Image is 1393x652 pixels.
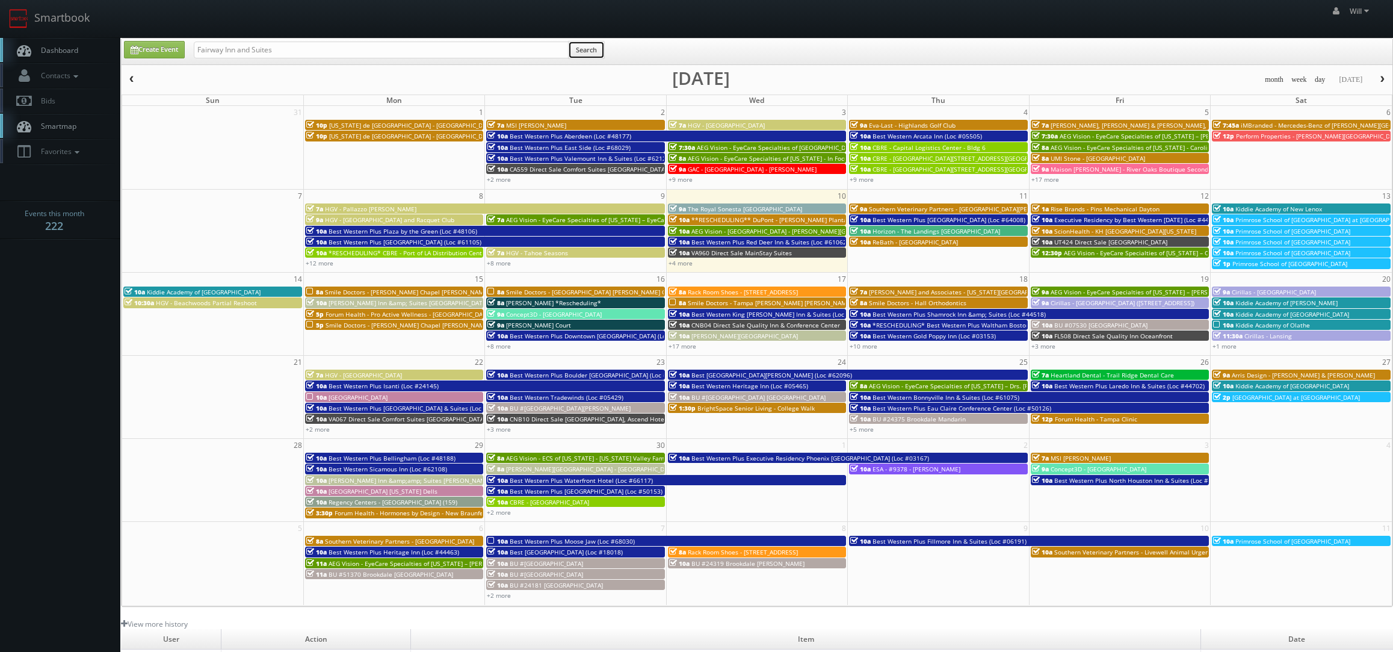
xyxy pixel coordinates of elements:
[487,404,508,412] span: 10a
[329,454,456,462] span: Best Western Plus Bellingham (Loc #48188)
[669,454,690,462] span: 10a
[873,465,960,473] span: ESA - #9378 - [PERSON_NAME]
[1235,238,1350,246] span: Primrose School of [GEOGRAPHIC_DATA]
[1235,299,1338,307] span: Kiddie Academy of [PERSON_NAME]
[688,205,802,213] span: The Royal Sonesta [GEOGRAPHIC_DATA]
[669,121,686,129] span: 7a
[869,382,1223,390] span: AEG Vision - EyeCare Specialties of [US_STATE] – Drs. [PERSON_NAME] and [PERSON_NAME]-Ost and Ass...
[1064,249,1276,257] span: AEG Vision - EyeCare Specialties of [US_STATE] – Cascade Family Eye Care
[335,509,505,517] span: Forum Health - Hormones by Design - New Braunfels Clinic
[850,205,867,213] span: 9a
[691,321,840,329] span: CNB04 Direct Sale Quality Inn & Conference Center
[306,371,323,379] span: 7a
[487,498,508,506] span: 10a
[1235,249,1350,257] span: Primrose School of [GEOGRAPHIC_DATA]
[510,498,589,506] span: CBRE - [GEOGRAPHIC_DATA]
[850,288,867,296] span: 7a
[487,415,508,423] span: 10a
[1213,205,1234,213] span: 10a
[850,310,871,318] span: 10a
[873,332,996,340] span: Best Western Gold Poppy Inn (Loc #03153)
[1055,415,1137,423] span: Forum Health - Tampa Clinic
[850,216,871,224] span: 10a
[306,249,327,257] span: 10a
[306,476,327,485] span: 10a
[1235,382,1349,390] span: Kiddie Academy of [GEOGRAPHIC_DATA]
[1051,299,1194,307] span: Cirillas - [GEOGRAPHIC_DATA] ([STREET_ADDRESS])
[1032,288,1049,296] span: 9a
[306,227,327,235] span: 10a
[1311,72,1330,87] button: day
[1213,299,1234,307] span: 10a
[1032,299,1049,307] span: 9a
[850,537,871,545] span: 10a
[487,425,511,433] a: +3 more
[510,476,653,485] span: Best Western Plus Waterfront Hotel (Loc #66117)
[669,321,690,329] span: 10a
[688,548,798,556] span: Rack Room Shoes - [STREET_ADDRESS]
[487,288,504,296] span: 8a
[1054,332,1173,340] span: FL508 Direct Sale Quality Inn Oceanfront
[506,249,568,257] span: HGV - Tahoe Seasons
[1051,165,1227,173] span: Maison [PERSON_NAME] - River Oaks Boutique Second Shoot
[1051,288,1266,296] span: AEG Vision - EyeCare Specialties of [US_STATE] – [PERSON_NAME] Eye Care
[669,154,686,163] span: 8a
[669,404,696,412] span: 1:30p
[669,227,690,235] span: 10a
[1054,548,1294,556] span: Southern Veterinary Partners - Livewell Animal Urgent Care of [GEOGRAPHIC_DATA]
[850,425,874,433] a: +5 more
[306,299,327,307] span: 10a
[1032,205,1049,213] span: 1a
[306,465,327,473] span: 10a
[306,216,323,224] span: 9a
[306,548,327,556] span: 10a
[487,175,511,184] a: +2 more
[325,205,416,213] span: HGV - Pallazzo [PERSON_NAME]
[487,570,508,579] span: 10a
[1054,238,1167,246] span: UT424 Direct Sale [GEOGRAPHIC_DATA]
[669,382,690,390] span: 10a
[306,425,330,433] a: +2 more
[1213,393,1231,402] span: 2p
[1232,371,1375,379] span: Arris Design - [PERSON_NAME] & [PERSON_NAME]
[1213,537,1234,545] span: 10a
[669,299,686,307] span: 8a
[850,165,871,173] span: 10a
[306,487,327,495] span: 10a
[306,205,323,213] span: 7a
[510,537,635,545] span: Best Western Plus Moose Jaw (Loc #68030)
[1213,382,1234,390] span: 10a
[487,465,504,473] span: 8a
[306,537,323,545] span: 8a
[850,321,871,329] span: 10a
[487,216,504,224] span: 7a
[873,154,1065,163] span: CBRE - [GEOGRAPHIC_DATA][STREET_ADDRESS][GEOGRAPHIC_DATA]
[1054,476,1228,485] span: Best Western Plus North Houston Inn & Suites (Loc #44475)
[850,465,871,473] span: 10a
[510,548,623,556] span: Best [GEOGRAPHIC_DATA] (Loc #18018)
[329,121,495,129] span: [US_STATE] de [GEOGRAPHIC_DATA] - [GEOGRAPHIC_DATA]
[1235,537,1350,545] span: Primrose School of [GEOGRAPHIC_DATA]
[487,487,508,495] span: 10a
[1213,310,1234,318] span: 10a
[510,559,583,568] span: BU #[GEOGRAPHIC_DATA]
[1032,121,1049,129] span: 7a
[688,288,798,296] span: Rack Room Shoes - [STREET_ADDRESS]
[487,259,511,267] a: +8 more
[850,121,867,129] span: 9a
[873,415,966,423] span: BU #24375 Brookdale Mandarin
[329,132,495,140] span: [US_STATE] de [GEOGRAPHIC_DATA] - [GEOGRAPHIC_DATA]
[850,238,871,246] span: 10a
[850,382,867,390] span: 8a
[206,95,220,105] span: Sun
[329,559,542,568] span: AEG Vision - EyeCare Specialties of [US_STATE] – [PERSON_NAME] EyeCare
[487,165,508,173] span: 10a
[487,371,508,379] span: 10a
[1032,548,1052,556] span: 10a
[329,548,459,556] span: Best Western Plus Heritage Inn (Loc #44463)
[306,454,327,462] span: 10a
[1031,175,1059,184] a: +17 more
[306,310,324,318] span: 5p
[510,165,667,173] span: CA559 Direct Sale Comfort Suites [GEOGRAPHIC_DATA]
[669,559,690,568] span: 10a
